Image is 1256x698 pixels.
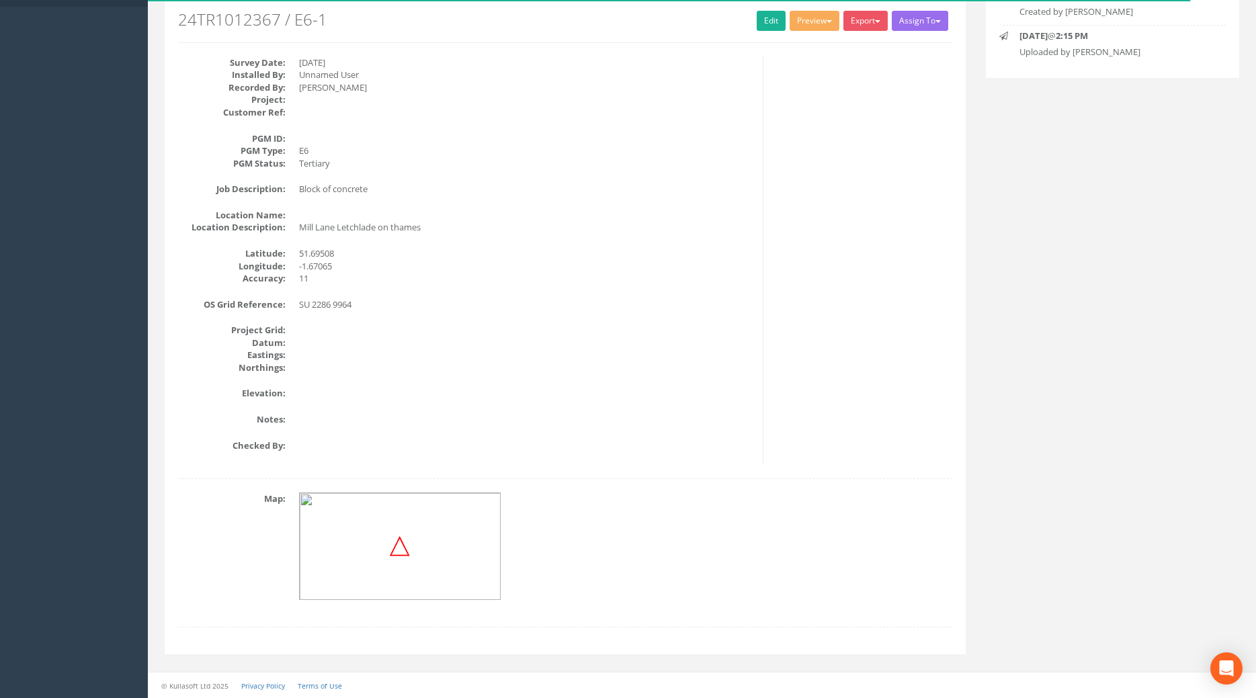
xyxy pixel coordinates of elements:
img: 300x160@2x [299,492,501,600]
dd: Tertiary [299,157,753,170]
dt: Survey Date: [178,56,286,69]
dt: Map: [178,492,286,505]
button: Preview [790,11,839,31]
small: © Kullasoft Ltd 2025 [161,681,228,691]
p: Uploaded by [PERSON_NAME] [1019,46,1205,58]
dd: [DATE] [299,56,753,69]
h2: 24TR1012367 / E6-1 [178,11,952,28]
button: Assign To [892,11,948,31]
dd: -1.67065 [299,260,753,273]
img: map_target.png [390,536,410,556]
a: Terms of Use [298,681,342,691]
dd: SU 2286 9964 [299,298,753,311]
div: Open Intercom Messenger [1210,652,1243,685]
dt: Customer Ref: [178,106,286,119]
dt: Location Description: [178,221,286,234]
dt: Northings: [178,361,286,374]
dd: 51.69508 [299,247,753,260]
dt: Elevation: [178,387,286,400]
dt: Project: [178,93,286,106]
dt: PGM Type: [178,144,286,157]
strong: 2:15 PM [1056,30,1088,42]
a: Privacy Policy [241,681,285,691]
p: Created by [PERSON_NAME] [1019,5,1205,18]
dt: Accuracy: [178,272,286,285]
dt: Longitude: [178,260,286,273]
dd: Unnamed User [299,69,753,81]
dt: Recorded By: [178,81,286,94]
button: Export [843,11,888,31]
dd: Block of concrete [299,183,753,195]
dd: E6 [299,144,753,157]
a: Edit [757,11,786,31]
dt: Eastings: [178,349,286,361]
dt: Project Grid: [178,324,286,337]
dt: PGM Status: [178,157,286,170]
dt: Installed By: [178,69,286,81]
dd: [PERSON_NAME] [299,81,753,94]
strong: [DATE] [1019,30,1048,42]
dt: PGM ID: [178,132,286,145]
dt: Notes: [178,413,286,426]
dt: OS Grid Reference: [178,298,286,311]
dd: 11 [299,272,753,285]
dt: Datum: [178,337,286,349]
dd: Mill Lane Letchlade on thames [299,221,753,234]
dt: Latitude: [178,247,286,260]
p: @ [1019,30,1205,42]
dt: Checked By: [178,439,286,452]
dt: Location Name: [178,209,286,222]
dt: Job Description: [178,183,286,195]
